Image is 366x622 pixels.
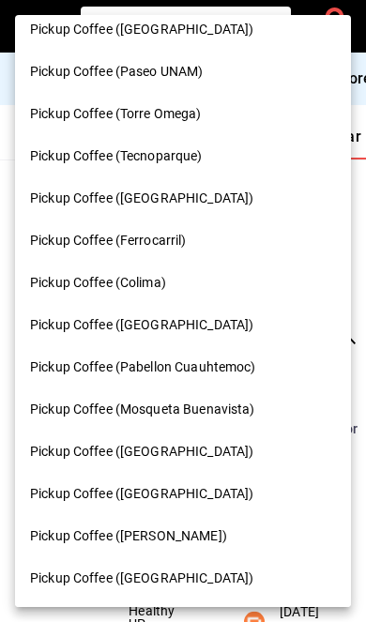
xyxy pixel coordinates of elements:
span: Pickup Coffee ([GEOGRAPHIC_DATA]) [30,442,253,462]
div: Pickup Coffee ([GEOGRAPHIC_DATA]) [15,473,351,515]
div: Pickup Coffee (Ferrocarril) [15,220,351,262]
span: Pickup Coffee ([PERSON_NAME]) [30,526,227,546]
div: Pickup Coffee ([PERSON_NAME]) [15,515,351,557]
div: Pickup Coffee (Colima) [15,262,351,304]
div: Pickup Coffee (Torre Omega) [15,93,351,135]
div: Pickup Coffee (Tecnoparque) [15,135,351,177]
span: Pickup Coffee ([GEOGRAPHIC_DATA]) [30,189,253,208]
span: Pickup Coffee ([GEOGRAPHIC_DATA]) [30,569,253,588]
span: Pickup Coffee ([GEOGRAPHIC_DATA]) [30,20,253,39]
span: Pickup Coffee (Colima) [30,273,166,293]
div: Pickup Coffee (Pabellon Cuauhtemoc) [15,346,351,388]
span: Pickup Coffee ([GEOGRAPHIC_DATA]) [30,484,253,504]
span: Pickup Coffee (Ferrocarril) [30,231,187,250]
div: Pickup Coffee ([GEOGRAPHIC_DATA]) [15,431,351,473]
div: Pickup Coffee ([GEOGRAPHIC_DATA]) [15,557,351,599]
div: Pickup Coffee (Mosqueta Buenavista) [15,388,351,431]
span: Pickup Coffee (Pabellon Cuauhtemoc) [30,357,256,377]
span: Pickup Coffee (Tecnoparque) [30,146,203,166]
div: Pickup Coffee (Paseo UNAM) [15,51,351,93]
span: Pickup Coffee ([GEOGRAPHIC_DATA]) [30,315,253,335]
span: Pickup Coffee (Paseo UNAM) [30,62,203,82]
span: Pickup Coffee (Torre Omega) [30,104,202,124]
div: Pickup Coffee ([GEOGRAPHIC_DATA]) [15,304,351,346]
div: Pickup Coffee ([GEOGRAPHIC_DATA]) [15,8,351,51]
span: Pickup Coffee (Mosqueta Buenavista) [30,400,255,419]
div: Pickup Coffee ([GEOGRAPHIC_DATA]) [15,177,351,220]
